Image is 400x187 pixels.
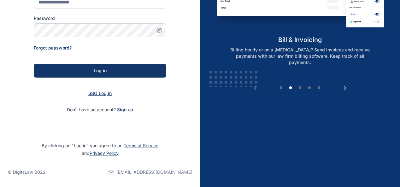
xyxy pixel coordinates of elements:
p: © DigitsLaw 2022 [8,169,46,175]
button: 3 [297,85,303,91]
button: Previous [252,85,258,91]
button: Log in [34,64,166,78]
a: SSO Log in [88,91,112,96]
a: Privacy Policy [90,150,119,156]
button: 1 [278,85,284,91]
p: By clicking on "Log in" you agree to our [8,142,192,157]
h5: bill & invoicing [213,35,388,44]
button: Next [342,85,348,91]
a: Terms of Service [124,143,158,148]
div: Log in [44,67,156,74]
span: Sign up [117,107,133,113]
p: Billing hourly or on a [MEDICAL_DATA]? Send invoices and receive payments with our law firm billi... [219,47,381,66]
label: Password [34,15,166,21]
button: 5 [316,85,322,91]
button: 4 [306,85,313,91]
a: Sign up [117,107,133,112]
span: [EMAIL_ADDRESS][DOMAIN_NAME] [116,169,192,175]
span: and [82,150,119,156]
button: 2 [287,85,294,91]
a: Forgot password? [34,45,72,50]
p: Don't have an account? [34,107,166,113]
